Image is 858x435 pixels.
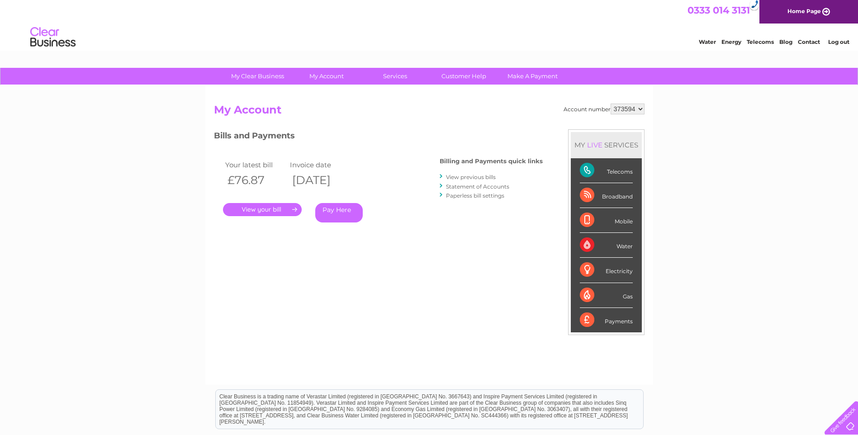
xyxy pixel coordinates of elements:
[580,158,633,183] div: Telecoms
[699,38,716,45] a: Water
[721,38,741,45] a: Energy
[216,5,643,44] div: Clear Business is a trading name of Verastar Limited (registered in [GEOGRAPHIC_DATA] No. 3667643...
[580,258,633,283] div: Electricity
[288,159,353,171] td: Invoice date
[223,171,288,189] th: £76.87
[580,183,633,208] div: Broadband
[446,192,504,199] a: Paperless bill settings
[446,174,496,180] a: View previous bills
[288,171,353,189] th: [DATE]
[214,104,645,121] h2: My Account
[571,132,642,158] div: MY SERVICES
[427,68,501,85] a: Customer Help
[580,283,633,308] div: Gas
[315,203,363,222] a: Pay Here
[358,68,432,85] a: Services
[214,129,543,145] h3: Bills and Payments
[223,203,302,216] a: .
[798,38,820,45] a: Contact
[289,68,364,85] a: My Account
[30,24,76,51] img: logo.png
[220,68,295,85] a: My Clear Business
[223,159,288,171] td: Your latest bill
[828,38,849,45] a: Log out
[585,141,604,149] div: LIVE
[580,208,633,233] div: Mobile
[564,104,645,114] div: Account number
[747,38,774,45] a: Telecoms
[440,158,543,165] h4: Billing and Payments quick links
[580,308,633,332] div: Payments
[495,68,570,85] a: Make A Payment
[779,38,792,45] a: Blog
[580,233,633,258] div: Water
[687,5,750,16] a: 0333 014 3131
[446,183,509,190] a: Statement of Accounts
